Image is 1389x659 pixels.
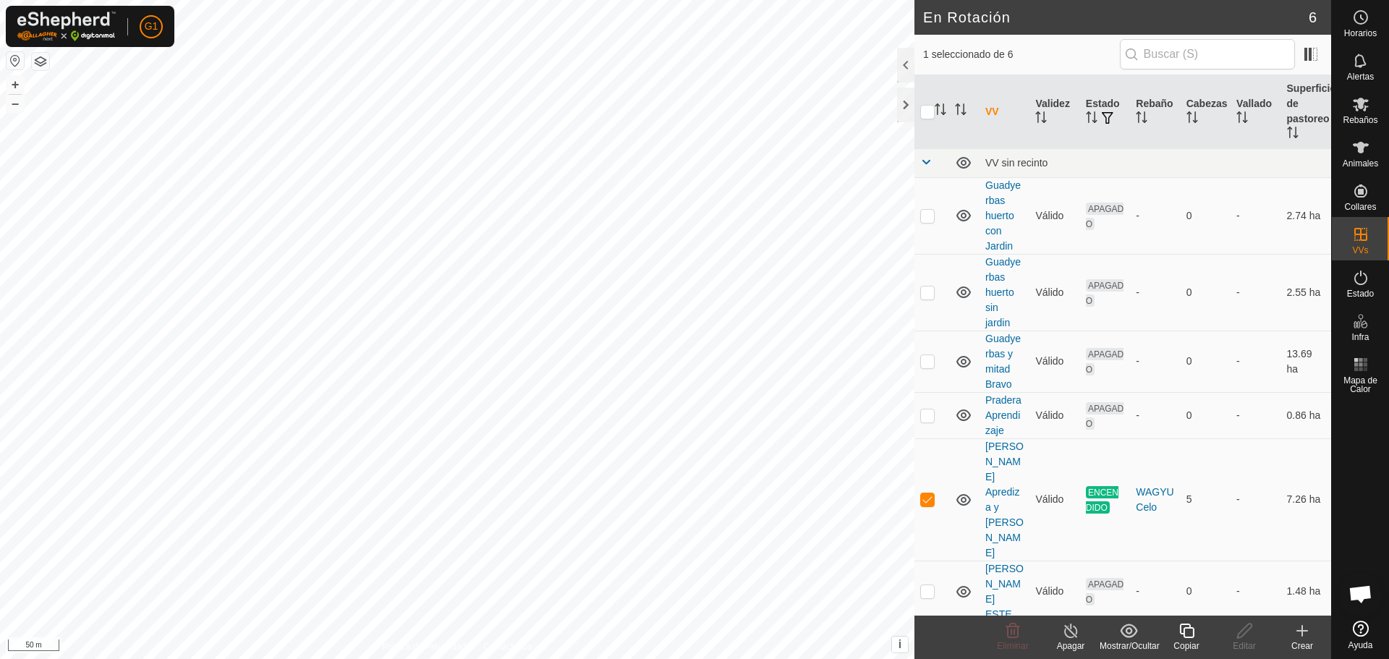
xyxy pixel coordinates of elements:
[1086,279,1123,307] span: APAGADO
[1029,254,1079,331] td: Válido
[1281,331,1331,392] td: 13.69 ha
[1231,177,1280,254] td: -
[1086,114,1097,125] p-sorticon: Activar para ordenar
[985,179,1021,252] a: Guadyerbas huerto con Jardin
[1136,485,1174,515] div: WAGYU Celo
[1042,639,1100,652] div: Apagar
[985,563,1024,620] a: [PERSON_NAME] ESTE
[1035,114,1047,125] p-sorticon: Activar para ordenar
[32,53,49,70] button: Capas del Mapa
[1287,129,1299,140] p-sorticon: Activar para ordenar
[935,106,946,117] p-sorticon: Activar para ordenar
[1343,159,1378,168] span: Animales
[1231,561,1280,622] td: -
[1029,392,1079,438] td: Válido
[955,106,967,117] p-sorticon: Activar para ordenar
[1332,615,1389,655] a: Ayuda
[1029,561,1079,622] td: Válido
[7,76,24,93] button: +
[1231,254,1280,331] td: -
[1351,333,1369,341] span: Infra
[1347,289,1374,298] span: Estado
[980,75,1029,149] th: VV
[1086,486,1118,514] span: ENCENDIDO
[1231,392,1280,438] td: -
[7,52,24,69] button: Restablecer Mapa
[1029,75,1079,149] th: Validez
[997,641,1028,651] span: Eliminar
[1130,75,1180,149] th: Rebaño
[1086,578,1123,605] span: APAGADO
[1281,75,1331,149] th: Superficie de pastoreo
[1029,438,1079,561] td: Válido
[985,157,1325,169] div: VV sin recinto
[1120,39,1295,69] input: Buscar (S)
[923,9,1309,26] h2: En Rotación
[1352,246,1368,255] span: VVs
[1231,331,1280,392] td: -
[985,333,1021,390] a: Guadyerbas y mitad Bravo
[1136,354,1174,369] div: -
[1086,402,1123,430] span: APAGADO
[1335,376,1385,394] span: Mapa de Calor
[1309,7,1317,28] span: 6
[1157,639,1215,652] div: Copiar
[1281,392,1331,438] td: 0.86 ha
[1181,438,1231,561] td: 5
[1231,75,1280,149] th: Vallado
[1347,72,1374,81] span: Alertas
[7,95,24,112] button: –
[1186,114,1198,125] p-sorticon: Activar para ordenar
[383,640,466,653] a: Política de Privacidad
[892,637,908,652] button: i
[899,638,901,650] span: i
[1136,114,1147,125] p-sorticon: Activar para ordenar
[1086,348,1123,375] span: APAGADO
[1181,561,1231,622] td: 0
[1029,177,1079,254] td: Válido
[1215,639,1273,652] div: Editar
[1086,203,1123,230] span: APAGADO
[1181,75,1231,149] th: Cabezas
[1029,331,1079,392] td: Válido
[1136,584,1174,599] div: -
[1136,408,1174,423] div: -
[1236,114,1248,125] p-sorticon: Activar para ordenar
[923,47,1120,62] span: 1 seleccionado de 6
[1231,438,1280,561] td: -
[1339,572,1382,616] a: Chat abierto
[1281,438,1331,561] td: 7.26 ha
[1080,75,1130,149] th: Estado
[1136,285,1174,300] div: -
[985,256,1021,328] a: Guadyerbas huerto sin jardin
[1343,116,1377,124] span: Rebaños
[17,12,116,41] img: Logo Gallagher
[1344,203,1376,211] span: Collares
[985,394,1021,436] a: Pradera Aprendizaje
[1281,177,1331,254] td: 2.74 ha
[1181,392,1231,438] td: 0
[1181,177,1231,254] td: 0
[483,640,532,653] a: Contáctenos
[1348,641,1373,650] span: Ayuda
[1281,561,1331,622] td: 1.48 ha
[1281,254,1331,331] td: 2.55 ha
[985,441,1024,558] a: [PERSON_NAME] Aprediza y [PERSON_NAME]
[1344,29,1377,38] span: Horarios
[1136,208,1174,224] div: -
[1181,254,1231,331] td: 0
[145,19,158,34] span: G1
[1273,639,1331,652] div: Crear
[1100,639,1157,652] div: Mostrar/Ocultar
[1181,331,1231,392] td: 0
